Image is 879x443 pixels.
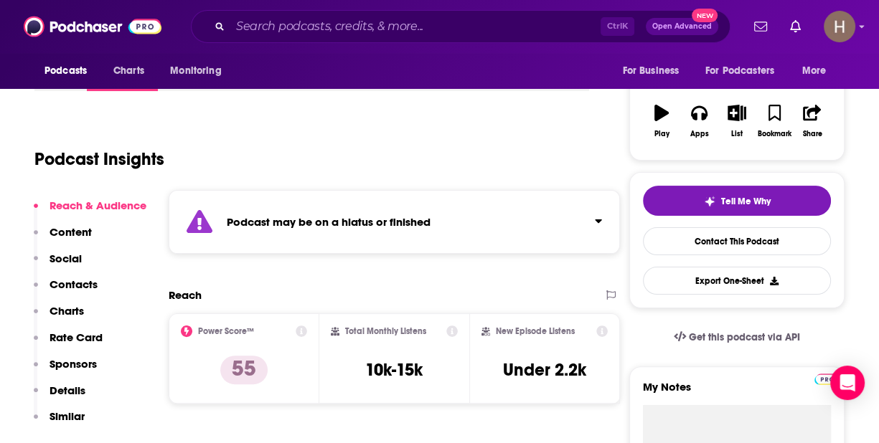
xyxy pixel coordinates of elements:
[169,288,202,302] h2: Reach
[503,359,586,381] h3: Under 2.2k
[34,409,85,436] button: Similar
[802,130,822,138] div: Share
[160,57,240,85] button: open menu
[230,15,601,38] input: Search podcasts, credits, & more...
[50,330,103,344] p: Rate Card
[721,196,771,207] span: Tell Me Why
[692,9,718,22] span: New
[794,95,831,147] button: Share
[802,61,827,81] span: More
[643,267,831,295] button: Export One-Sheet
[50,225,92,239] p: Content
[654,130,669,138] div: Play
[748,14,773,39] a: Show notifications dropdown
[34,148,164,170] h1: Podcast Insights
[34,225,92,252] button: Content
[34,357,97,384] button: Sponsors
[652,23,712,30] span: Open Advanced
[824,11,855,42] span: Logged in as hpoole
[824,11,855,42] img: User Profile
[191,10,730,43] div: Search podcasts, credits, & more...
[50,357,97,371] p: Sponsors
[104,57,153,85] a: Charts
[227,215,431,229] strong: Podcast may be on a hiatus or finished
[34,384,85,410] button: Details
[792,57,845,85] button: open menu
[662,320,812,355] a: Get this podcast via API
[113,61,144,81] span: Charts
[169,190,620,254] section: Click to expand status details
[50,304,84,318] p: Charts
[731,130,743,138] div: List
[198,326,254,336] h2: Power Score™
[756,95,793,147] button: Bookmark
[50,384,85,397] p: Details
[50,277,98,291] p: Contacts
[643,186,831,216] button: tell me why sparkleTell Me Why
[34,330,103,357] button: Rate Card
[34,199,146,225] button: Reach & Audience
[784,14,807,39] a: Show notifications dropdown
[643,380,831,405] label: My Notes
[814,373,840,385] img: Podchaser Pro
[601,17,634,36] span: Ctrl K
[34,252,82,278] button: Social
[758,130,791,138] div: Bookmark
[50,409,85,423] p: Similar
[718,95,756,147] button: List
[696,57,795,85] button: open menu
[643,227,831,255] a: Contact This Podcast
[220,356,268,384] p: 55
[365,359,423,381] h3: 10k-15k
[44,61,87,81] span: Podcasts
[689,331,800,343] span: Get this podcast via API
[680,95,718,147] button: Apps
[705,61,774,81] span: For Podcasters
[50,199,146,212] p: Reach & Audience
[24,13,161,40] img: Podchaser - Follow, Share and Rate Podcasts
[824,11,855,42] button: Show profile menu
[704,196,715,207] img: tell me why sparkle
[646,18,718,35] button: Open AdvancedNew
[50,252,82,265] p: Social
[345,326,426,336] h2: Total Monthly Listens
[34,57,105,85] button: open menu
[690,130,709,138] div: Apps
[34,304,84,330] button: Charts
[34,277,98,304] button: Contacts
[496,326,575,336] h2: New Episode Listens
[170,61,221,81] span: Monitoring
[830,366,865,400] div: Open Intercom Messenger
[612,57,697,85] button: open menu
[643,95,680,147] button: Play
[814,371,840,385] a: Pro website
[622,61,679,81] span: For Business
